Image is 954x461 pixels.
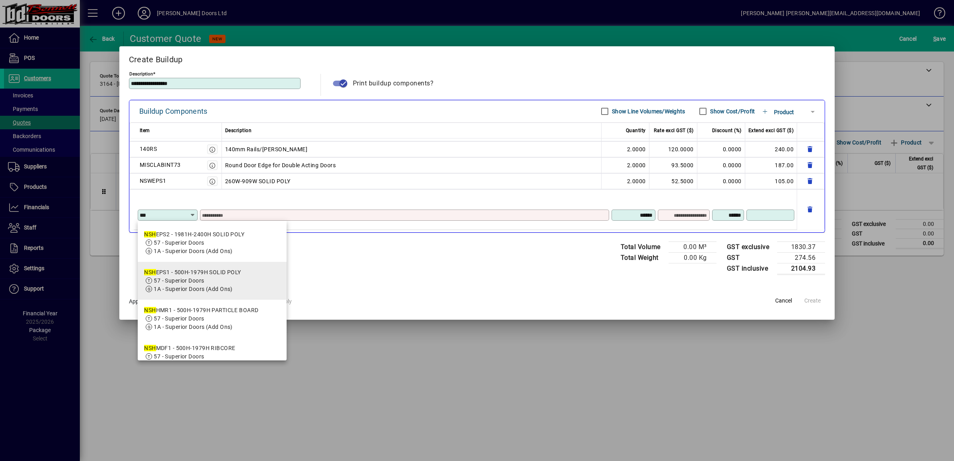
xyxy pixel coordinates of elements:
td: Total Volume [617,241,669,252]
mat-option: NSHEPS1 - 500H-1979H SOLID POLY [138,262,286,300]
td: 0.0000 [697,141,745,157]
span: 57 - Superior Doors [154,239,204,246]
td: 0.0000 [697,157,745,173]
span: Apply [129,298,143,305]
button: Cancel [771,293,796,308]
td: GST inclusive [723,263,778,274]
div: EPS2 - 1981H-2400H SOLID POLY [144,230,244,239]
em: NSH [144,345,156,351]
div: NSWEPS1 [140,176,166,186]
td: 2104.93 [777,263,825,274]
mat-option: NSHHMR1 - 500H-1979H PARTICLE BOARD [138,300,286,338]
td: 240.00 [745,141,798,157]
td: 274.56 [777,252,825,263]
label: Show Line Volumes/Weights [610,107,685,115]
span: 1A - Superior Doors (Add Ons) [154,248,233,254]
div: 120.0000 [653,144,694,154]
td: GST [723,252,778,263]
span: Description [225,126,252,135]
td: 0.0000 [697,173,745,189]
td: 0.00 M³ [669,241,716,252]
div: Buildup Components [139,105,208,118]
td: 2.0000 [602,141,649,157]
span: Item [140,126,150,135]
td: GST exclusive [723,241,778,252]
td: 0.00 Kg [669,252,716,263]
span: Discount (%) [712,126,742,135]
em: NSH [144,231,156,237]
td: 140mm Rails/[PERSON_NAME] [222,141,602,157]
div: 93.5000 [653,160,694,170]
span: Extend excl GST ($) [748,126,794,135]
td: 187.00 [745,157,798,173]
td: 105.00 [745,173,798,189]
span: Print buildup components? [353,79,434,87]
mat-option: NSHEPS2 - 1981H-2400H SOLID POLY [138,224,286,262]
div: 140RS [140,144,157,154]
label: Show Cost/Profit [709,107,755,115]
span: 1A - Superior Doors (Add Ons) [154,286,233,292]
td: Total Weight [617,252,669,263]
span: Rate excl GST ($) [654,126,694,135]
td: 260W-909W SOLID POLY [222,173,602,189]
span: 57 - Superior Doors [154,277,204,284]
span: Create [804,297,821,305]
div: MDF1 - 500H-1979H RIBCORE [144,344,235,352]
mat-label: Description [129,71,153,76]
span: Quantity [626,126,646,135]
td: 2.0000 [602,173,649,189]
em: NSH [144,269,156,275]
td: Round Door Edge for Double Acting Doors [222,157,602,173]
td: 2.0000 [602,157,649,173]
td: 1830.37 [777,241,825,252]
span: 1A - Superior Doors (Add Ons) [154,324,233,330]
div: EPS1 - 500H-1979H SOLID POLY [144,268,241,277]
div: 52.5000 [653,176,694,186]
div: MISCLABINT73 [140,160,181,170]
span: 57 - Superior Doors [154,315,204,322]
h2: Create Buildup [119,46,835,69]
span: 57 - Superior Doors [154,353,204,360]
button: Create [800,293,825,308]
span: Cancel [775,297,792,305]
mat-option: NSHMDF1 - 500H-1979H RIBCORE [138,338,286,376]
div: HMR1 - 500H-1979H PARTICLE BOARD [144,306,258,315]
em: NSH [144,307,156,313]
